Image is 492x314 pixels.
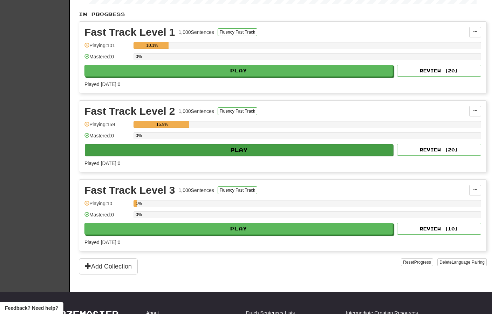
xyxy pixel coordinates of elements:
[452,260,485,265] span: Language Pairing
[437,258,487,266] button: DeleteLanguage Pairing
[136,42,169,49] div: 10.1%
[84,81,120,87] span: Played [DATE]: 0
[84,240,120,245] span: Played [DATE]: 0
[397,144,481,156] button: Review (20)
[84,132,130,144] div: Mastered: 0
[84,200,130,212] div: Playing: 10
[84,27,175,37] div: Fast Track Level 1
[84,42,130,53] div: Playing: 101
[84,211,130,223] div: Mastered: 0
[79,11,487,18] p: In Progress
[84,121,130,133] div: Playing: 159
[84,223,393,235] button: Play
[218,28,257,36] button: Fluency Fast Track
[136,121,189,128] div: 15.9%
[136,200,137,207] div: 1%
[179,187,214,194] div: 1,000 Sentences
[84,106,175,116] div: Fast Track Level 2
[84,65,393,77] button: Play
[401,258,433,266] button: ResetProgress
[5,305,58,312] span: Open feedback widget
[414,260,431,265] span: Progress
[85,144,393,156] button: Play
[84,185,175,195] div: Fast Track Level 3
[84,53,130,65] div: Mastered: 0
[79,258,138,274] button: Add Collection
[218,186,257,194] button: Fluency Fast Track
[397,223,481,235] button: Review (10)
[218,107,257,115] button: Fluency Fast Track
[397,65,481,77] button: Review (20)
[179,108,214,115] div: 1,000 Sentences
[84,160,120,166] span: Played [DATE]: 0
[179,29,214,36] div: 1,000 Sentences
